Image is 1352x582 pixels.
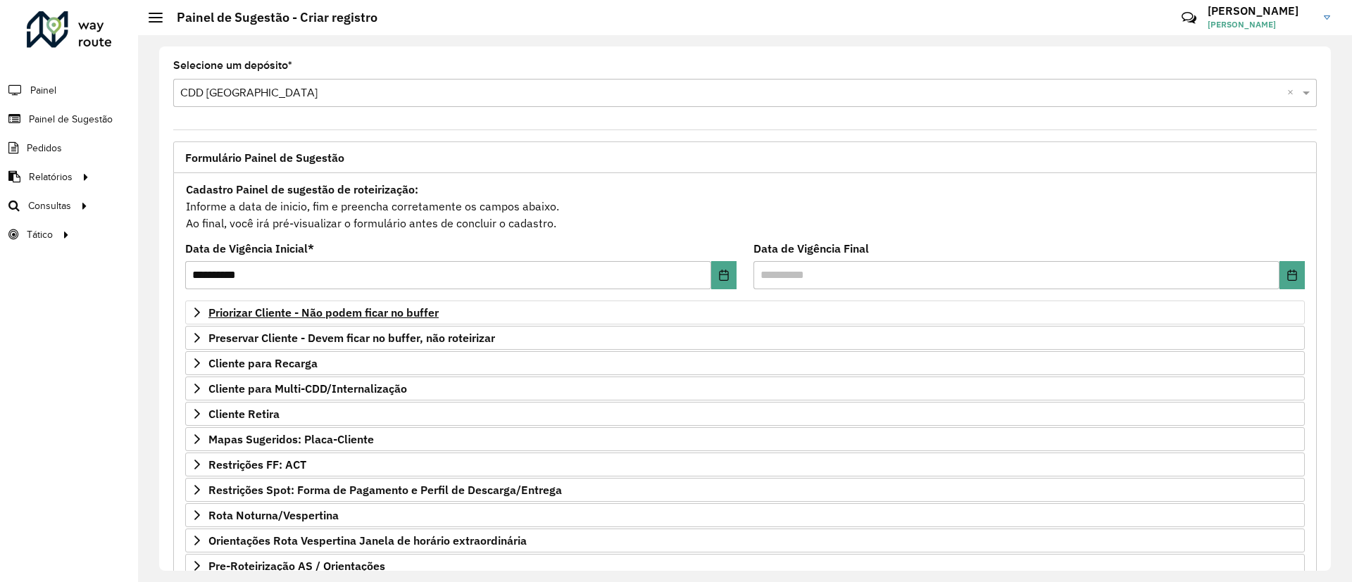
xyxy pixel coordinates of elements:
strong: Cadastro Painel de sugestão de roteirização: [186,182,418,196]
span: Pre-Roteirização AS / Orientações [208,560,385,571]
label: Data de Vigência Inicial [185,240,314,257]
span: Orientações Rota Vespertina Janela de horário extraordinária [208,535,527,546]
label: Selecione um depósito [173,57,292,74]
span: Clear all [1287,84,1299,101]
a: Mapas Sugeridos: Placa-Cliente [185,427,1305,451]
span: Relatórios [29,170,73,184]
span: Tático [27,227,53,242]
span: Mapas Sugeridos: Placa-Cliente [208,434,374,445]
a: Orientações Rota Vespertina Janela de horário extraordinária [185,529,1305,552]
span: [PERSON_NAME] [1208,18,1313,31]
span: Consultas [28,198,71,213]
span: Cliente Retira [208,408,280,419]
a: Cliente para Multi-CDD/Internalização [185,377,1305,400]
span: Formulário Painel de Sugestão [185,152,344,163]
a: Contato Rápido [1174,3,1204,33]
div: Informe a data de inicio, fim e preencha corretamente os campos abaixo. Ao final, você irá pré-vi... [185,180,1305,232]
span: Painel de Sugestão [29,112,113,127]
h2: Painel de Sugestão - Criar registro [163,10,377,25]
span: Restrições FF: ACT [208,459,306,470]
span: Painel [30,83,56,98]
span: Rota Noturna/Vespertina [208,510,339,521]
a: Rota Noturna/Vespertina [185,503,1305,527]
span: Cliente para Recarga [208,358,318,369]
span: Preservar Cliente - Devem ficar no buffer, não roteirizar [208,332,495,343]
a: Restrições Spot: Forma de Pagamento e Perfil de Descarga/Entrega [185,478,1305,502]
button: Choose Date [1279,261,1305,289]
a: Pre-Roteirização AS / Orientações [185,554,1305,578]
button: Choose Date [711,261,737,289]
a: Restrições FF: ACT [185,453,1305,476]
a: Cliente para Recarga [185,351,1305,375]
a: Preservar Cliente - Devem ficar no buffer, não roteirizar [185,326,1305,350]
h3: [PERSON_NAME] [1208,4,1313,18]
span: Priorizar Cliente - Não podem ficar no buffer [208,307,439,318]
label: Data de Vigência Final [753,240,869,257]
span: Pedidos [27,141,62,156]
a: Priorizar Cliente - Não podem ficar no buffer [185,301,1305,324]
span: Restrições Spot: Forma de Pagamento e Perfil de Descarga/Entrega [208,484,562,495]
span: Cliente para Multi-CDD/Internalização [208,383,407,394]
a: Cliente Retira [185,402,1305,426]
